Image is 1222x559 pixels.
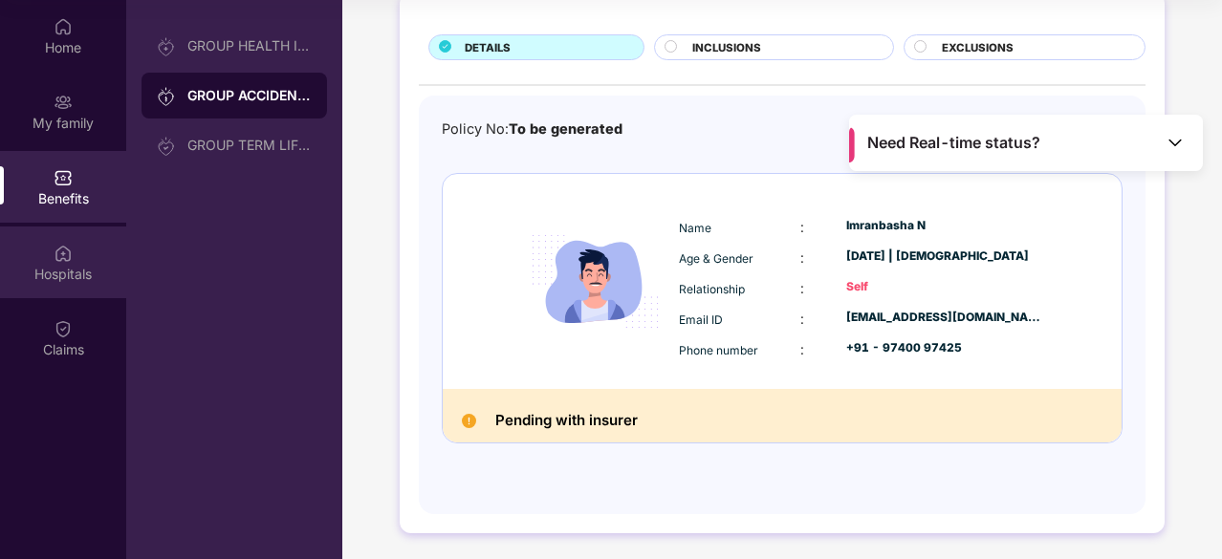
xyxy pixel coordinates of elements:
img: icon [516,203,674,360]
div: [EMAIL_ADDRESS][DOMAIN_NAME] [846,309,1043,327]
span: : [800,311,804,327]
span: EXCLUSIONS [942,39,1014,56]
span: Need Real-time status? [867,133,1040,153]
div: +91 - 97400 97425 [846,339,1043,357]
span: Relationship [679,282,745,296]
span: INCLUSIONS [692,39,761,56]
h2: Pending with insurer [495,408,638,433]
span: DETAILS [465,39,511,56]
div: GROUP ACCIDENTAL INSURANCE [187,86,312,105]
img: svg+xml;base64,PHN2ZyBpZD0iQmVuZWZpdHMiIHhtbG5zPSJodHRwOi8vd3d3LnczLm9yZy8yMDAwL3N2ZyIgd2lkdGg9Ij... [54,168,73,187]
img: svg+xml;base64,PHN2ZyBpZD0iSG9tZSIgeG1sbnM9Imh0dHA6Ly93d3cudzMub3JnLzIwMDAvc3ZnIiB3aWR0aD0iMjAiIG... [54,17,73,36]
img: svg+xml;base64,PHN2ZyB3aWR0aD0iMjAiIGhlaWdodD0iMjAiIHZpZXdCb3g9IjAgMCAyMCAyMCIgZmlsbD0ibm9uZSIgeG... [54,93,73,112]
div: [DATE] | [DEMOGRAPHIC_DATA] [846,247,1043,266]
img: Toggle Icon [1166,133,1185,152]
span: Email ID [679,312,723,327]
div: GROUP TERM LIFE INSURANCE [187,138,312,153]
div: Policy No: [442,118,622,140]
div: Self [846,278,1043,296]
img: svg+xml;base64,PHN2ZyBpZD0iQ2xhaW0iIHhtbG5zPSJodHRwOi8vd3d3LnczLm9yZy8yMDAwL3N2ZyIgd2lkdGg9IjIwIi... [54,319,73,338]
div: GROUP HEALTH INSURANCE [187,38,312,54]
span: Name [679,221,711,235]
span: To be generated [509,120,622,137]
span: : [800,280,804,296]
img: svg+xml;base64,PHN2ZyB3aWR0aD0iMjAiIGhlaWdodD0iMjAiIHZpZXdCb3g9IjAgMCAyMCAyMCIgZmlsbD0ibm9uZSIgeG... [157,87,176,106]
span: Phone number [679,343,758,357]
span: Age & Gender [679,251,753,266]
span: : [800,249,804,266]
img: svg+xml;base64,PHN2ZyB3aWR0aD0iMjAiIGhlaWdodD0iMjAiIHZpZXdCb3g9IjAgMCAyMCAyMCIgZmlsbD0ibm9uZSIgeG... [157,137,176,156]
img: Pending [462,414,476,428]
img: svg+xml;base64,PHN2ZyB3aWR0aD0iMjAiIGhlaWdodD0iMjAiIHZpZXdCb3g9IjAgMCAyMCAyMCIgZmlsbD0ibm9uZSIgeG... [157,37,176,56]
span: : [800,341,804,357]
div: Imranbasha N [846,217,1043,235]
span: : [800,219,804,235]
img: svg+xml;base64,PHN2ZyBpZD0iSG9zcGl0YWxzIiB4bWxucz0iaHR0cDovL3d3dy53My5vcmcvMjAwMC9zdmciIHdpZHRoPS... [54,244,73,263]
